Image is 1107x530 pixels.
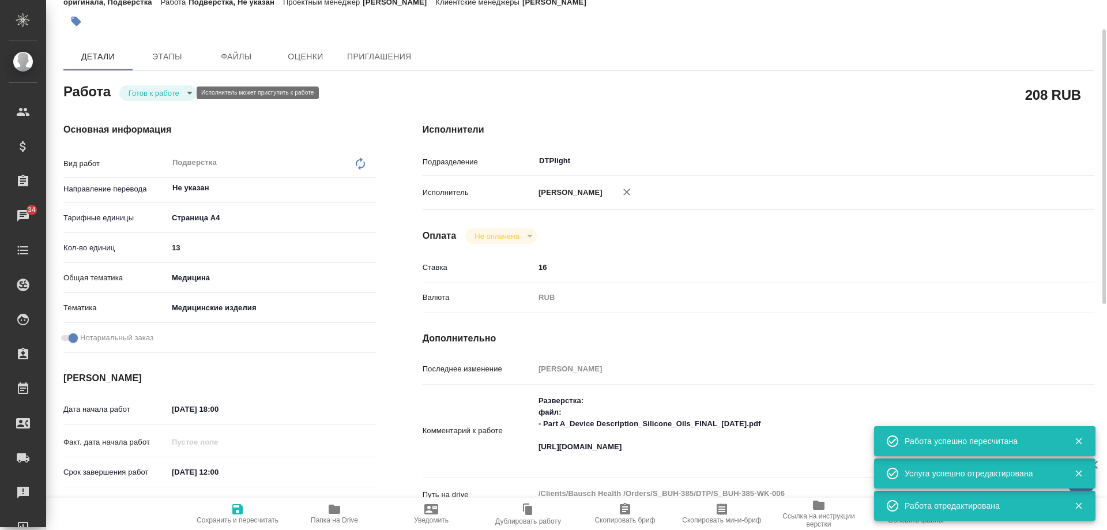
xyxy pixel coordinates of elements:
button: Папка на Drive [286,498,383,530]
p: Тарифные единицы [63,212,168,224]
span: Сохранить и пересчитать [197,516,278,524]
p: Исполнитель [423,187,534,198]
div: Работа отредактирована [905,500,1057,512]
input: ✎ Введи что-нибудь [534,259,1038,276]
button: Удалить исполнителя [614,179,639,205]
p: Тематика [63,302,168,314]
p: Путь на drive [423,489,534,501]
button: Обновить файлы [867,498,964,530]
button: Уведомить [383,498,480,530]
h2: 208 RUB [1025,85,1081,104]
p: [PERSON_NAME] [534,187,603,198]
p: Срок завершения работ [63,467,168,478]
textarea: /Clients/Bausch Health /Orders/S_BUH-385/DTP/S_BUH-385-WK-006 [534,484,1038,503]
h4: Исполнители [423,123,1094,137]
span: Скопировать мини-бриф [682,516,761,524]
input: Пустое поле [534,360,1038,377]
div: Страница А4 [168,208,376,228]
div: Работа успешно пересчитана [905,435,1057,447]
input: ✎ Введи что-нибудь [168,239,376,256]
h4: Основная информация [63,123,376,137]
textarea: Разверстка: файл: - Part A_Device Description_Silicone_Oils_FINAL_[DATE].pdf [URL][DOMAIN_NAME] [534,391,1038,468]
button: Ссылка на инструкции верстки [770,498,867,530]
p: Комментарий к работе [423,425,534,437]
div: Готов к работе [119,85,197,101]
button: Скопировать мини-бриф [673,498,770,530]
p: Дата начала работ [63,404,168,415]
div: Медицина [168,268,376,288]
span: Дублировать работу [495,517,561,525]
p: Валюта [423,292,534,303]
button: Скопировать бриф [577,498,673,530]
input: ✎ Введи что-нибудь [168,401,269,418]
h2: Работа [63,80,111,101]
a: 34 [3,201,43,230]
span: Файлы [209,50,264,64]
div: Медицинские изделия [168,298,376,318]
button: Добавить тэг [63,9,89,34]
span: Приглашения [347,50,412,64]
span: Оценки [278,50,333,64]
span: Детали [70,50,126,64]
span: Уведомить [414,516,449,524]
span: Ссылка на инструкции верстки [777,512,860,528]
input: Пустое поле [168,434,269,450]
button: Закрыть [1067,501,1090,511]
div: Услуга успешно отредактирована [905,468,1057,479]
button: Закрыть [1067,468,1090,479]
p: Факт. дата начала работ [63,437,168,448]
p: Кол-во единиц [63,242,168,254]
p: Ставка [423,262,534,273]
button: Сохранить и пересчитать [189,498,286,530]
h4: [PERSON_NAME] [63,371,376,385]
button: Готов к работе [125,88,183,98]
p: Последнее изменение [423,363,534,375]
h4: Дополнительно [423,332,1094,345]
p: Направление перевода [63,183,168,195]
div: RUB [534,288,1038,307]
span: Этапы [140,50,195,64]
p: Общая тематика [63,272,168,284]
button: Open [370,187,372,189]
h4: Оплата [423,229,457,243]
div: Готов к работе [465,228,536,244]
p: Подразделение [423,156,534,168]
button: Open [1032,160,1034,162]
span: 34 [21,204,43,216]
span: Нотариальный заказ [80,332,153,344]
button: Закрыть [1067,436,1090,446]
p: Вид работ [63,158,168,170]
input: ✎ Введи что-нибудь [168,464,269,480]
button: Не оплачена [471,231,522,241]
span: Скопировать бриф [594,516,655,524]
span: Папка на Drive [311,516,358,524]
button: Дублировать работу [480,498,577,530]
